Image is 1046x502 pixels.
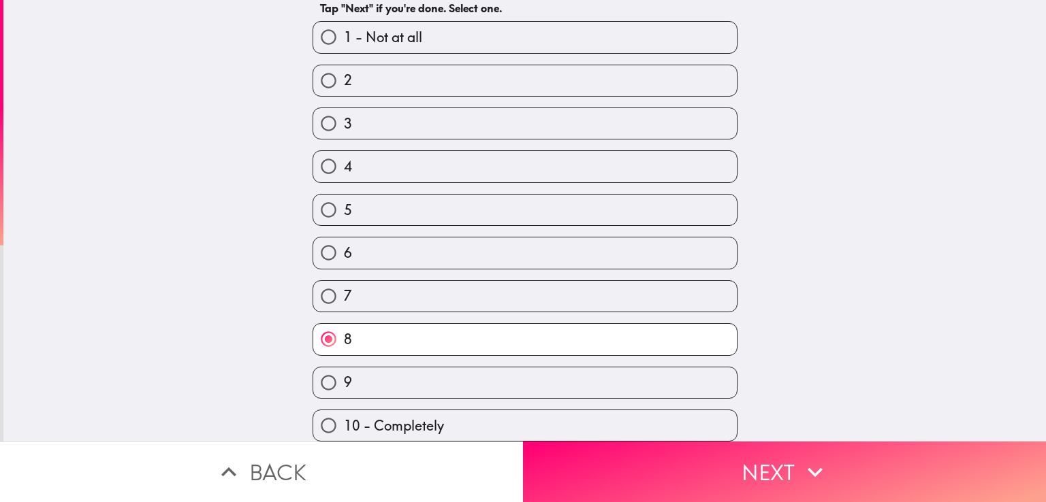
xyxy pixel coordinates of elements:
span: 2 [344,71,352,90]
span: 10 - Completely [344,416,444,435]
button: 1 - Not at all [313,22,737,52]
button: Next [523,441,1046,502]
span: 7 [344,286,352,305]
button: 3 [313,108,737,139]
button: 2 [313,65,737,96]
button: 6 [313,237,737,268]
span: 6 [344,244,352,263]
button: 4 [313,151,737,182]
h6: Tap "Next" if you're done. Select one. [320,1,730,16]
button: 8 [313,324,737,354]
button: 5 [313,195,737,225]
button: 7 [313,281,737,312]
span: 9 [344,373,352,392]
span: 8 [344,330,352,349]
span: 4 [344,157,352,176]
span: 5 [344,201,352,220]
span: 1 - Not at all [344,28,422,47]
button: 10 - Completely [313,410,737,441]
span: 3 [344,114,352,133]
button: 9 [313,367,737,398]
